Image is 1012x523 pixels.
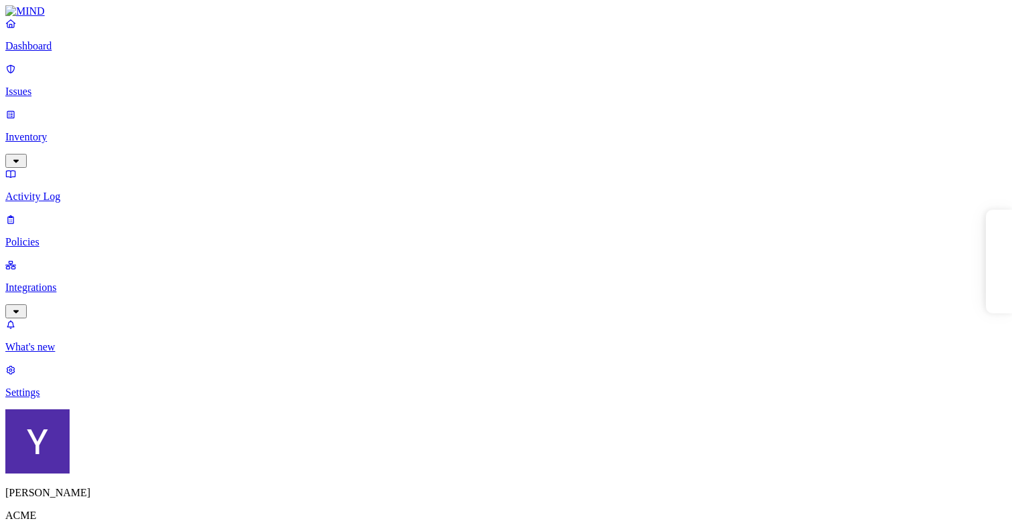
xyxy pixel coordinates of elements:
[5,86,1007,98] p: Issues
[5,5,1007,17] a: MIND
[5,108,1007,166] a: Inventory
[5,40,1007,52] p: Dashboard
[5,487,1007,499] p: [PERSON_NAME]
[5,131,1007,143] p: Inventory
[5,282,1007,294] p: Integrations
[5,364,1007,399] a: Settings
[5,409,70,474] img: Yana Orhov
[5,213,1007,248] a: Policies
[5,510,1007,522] p: ACME
[5,236,1007,248] p: Policies
[5,191,1007,203] p: Activity Log
[5,341,1007,353] p: What's new
[5,387,1007,399] p: Settings
[5,318,1007,353] a: What's new
[5,168,1007,203] a: Activity Log
[5,63,1007,98] a: Issues
[5,259,1007,316] a: Integrations
[5,5,45,17] img: MIND
[5,17,1007,52] a: Dashboard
